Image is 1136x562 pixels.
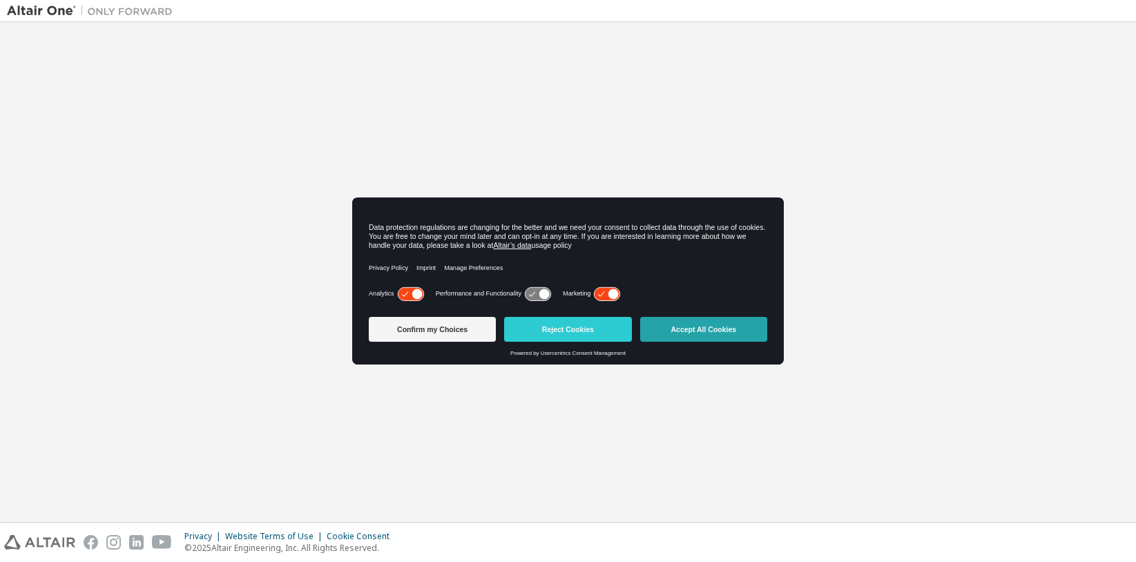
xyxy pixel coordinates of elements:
img: instagram.svg [106,535,121,550]
img: Altair One [7,4,180,18]
img: youtube.svg [152,535,172,550]
div: Website Terms of Use [225,531,327,542]
img: facebook.svg [84,535,98,550]
div: Cookie Consent [327,531,398,542]
p: © 2025 Altair Engineering, Inc. All Rights Reserved. [184,542,398,554]
div: Privacy [184,531,225,542]
img: altair_logo.svg [4,535,75,550]
img: linkedin.svg [129,535,144,550]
